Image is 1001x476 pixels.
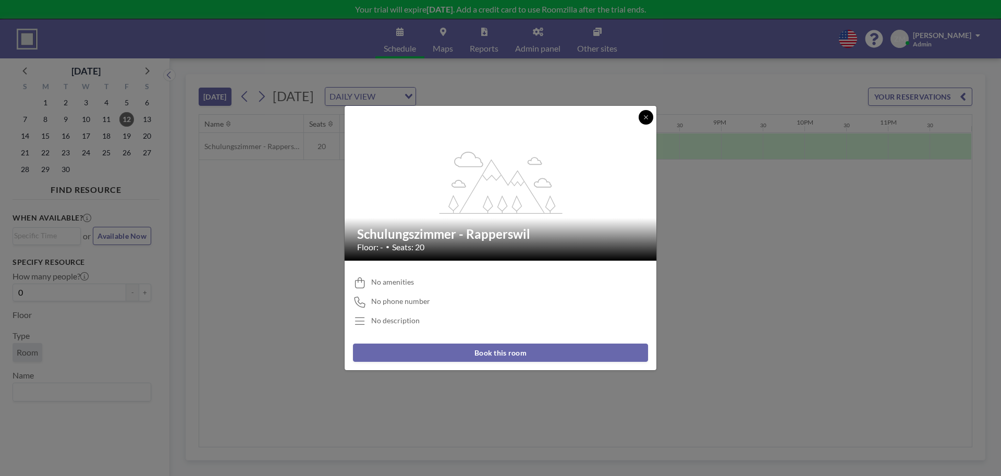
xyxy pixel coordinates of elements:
[353,344,648,362] button: Book this room
[440,151,563,213] g: flex-grow: 1.2;
[386,243,389,251] span: •
[371,316,420,325] div: No description
[371,277,414,287] span: No amenities
[371,297,430,306] span: No phone number
[357,226,645,242] h2: Schulungszimmer - Rapperswil
[357,242,383,252] span: Floor: -
[392,242,424,252] span: Seats: 20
